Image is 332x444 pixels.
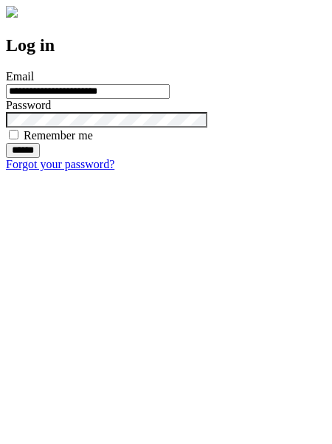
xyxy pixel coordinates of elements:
a: Forgot your password? [6,158,114,170]
label: Remember me [24,129,93,142]
label: Password [6,99,51,111]
h2: Log in [6,35,326,55]
img: logo-4e3dc11c47720685a147b03b5a06dd966a58ff35d612b21f08c02c0306f2b779.png [6,6,18,18]
label: Email [6,70,34,83]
